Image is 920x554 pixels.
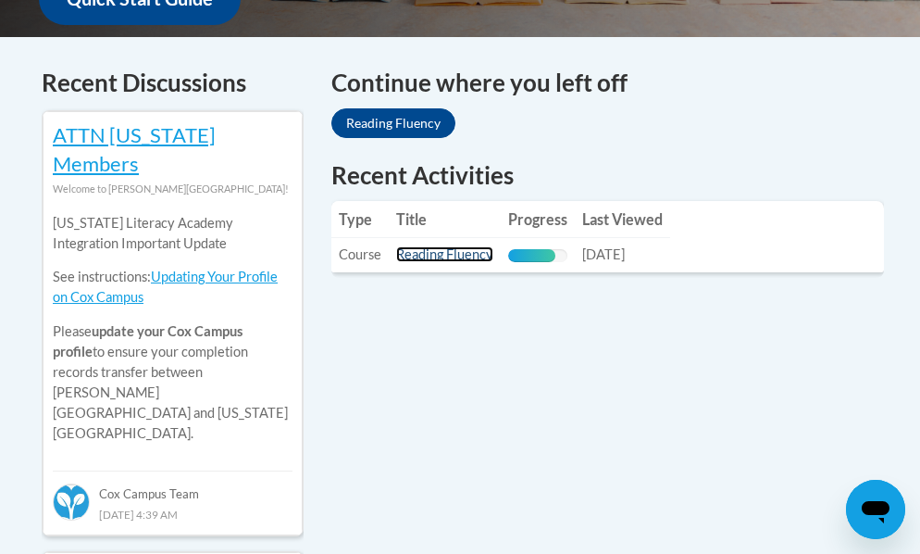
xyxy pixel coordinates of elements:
[331,108,455,138] a: Reading Fluency
[339,246,381,262] span: Course
[53,122,216,176] a: ATTN [US_STATE] Members
[501,201,575,238] th: Progress
[53,213,292,254] p: [US_STATE] Literacy Academy Integration Important Update
[53,504,292,524] div: [DATE] 4:39 AM
[53,267,292,308] p: See instructions:
[582,246,625,262] span: [DATE]
[331,158,884,192] h1: Recent Activities
[575,201,670,238] th: Last Viewed
[508,249,555,262] div: Progress, %
[396,246,493,262] a: Reading Fluency
[42,65,304,101] h4: Recent Discussions
[53,471,292,504] div: Cox Campus Team
[53,269,278,305] a: Updating Your Profile on Cox Campus
[53,179,292,199] div: Welcome to [PERSON_NAME][GEOGRAPHIC_DATA]!
[846,480,905,539] iframe: Button to launch messaging window
[331,201,389,238] th: Type
[331,65,884,101] h4: Continue where you left off
[53,484,90,521] img: Cox Campus Team
[53,199,292,458] div: Please to ensure your completion records transfer between [PERSON_NAME][GEOGRAPHIC_DATA] and [US_...
[389,201,501,238] th: Title
[53,323,242,359] b: update your Cox Campus profile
